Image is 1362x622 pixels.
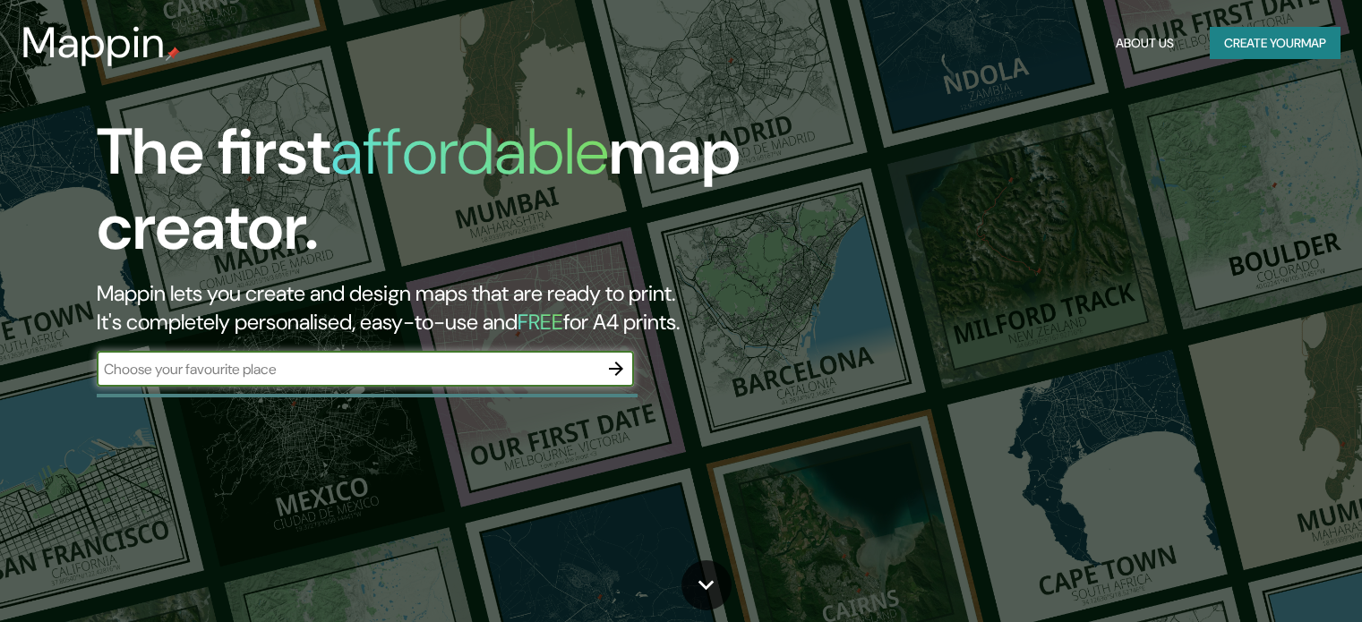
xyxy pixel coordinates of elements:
h3: Mappin [21,18,166,68]
button: Create yourmap [1210,27,1341,60]
h5: FREE [518,308,563,336]
h1: affordable [330,110,609,193]
h2: Mappin lets you create and design maps that are ready to print. It's completely personalised, eas... [97,279,778,337]
img: mappin-pin [166,47,180,61]
input: Choose your favourite place [97,359,598,379]
h1: The first map creator. [97,115,778,279]
button: About Us [1109,27,1181,60]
